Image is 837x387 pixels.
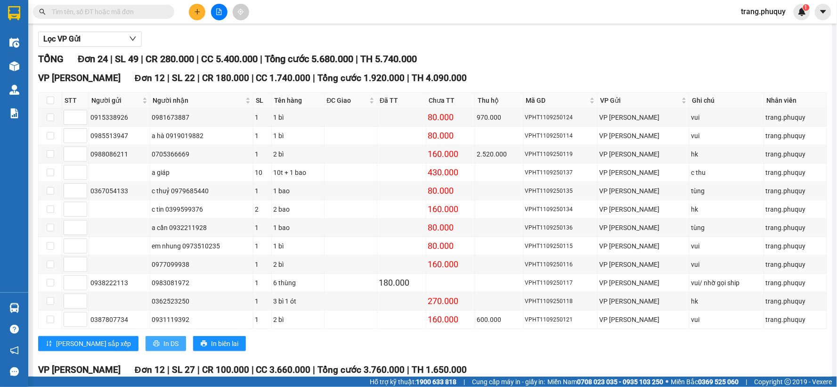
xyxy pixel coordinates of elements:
[428,166,473,179] div: 430.000
[9,85,19,95] img: warehouse-icon
[318,73,405,83] span: Tổng cước 1.920.000
[252,364,254,375] span: |
[43,33,81,45] span: Lọc VP Gửi
[216,8,222,15] span: file-add
[472,377,545,387] span: Cung cấp máy in - giấy in:
[525,187,596,196] div: VPHT1109250135
[255,204,270,214] div: 2
[524,145,598,164] td: VPHT1109250119
[255,112,270,123] div: 1
[172,73,195,83] span: SL 22
[426,93,475,108] th: Chưa TT
[10,346,19,355] span: notification
[272,93,324,108] th: Tên hàng
[39,8,46,15] span: search
[78,53,108,65] span: Đơn 24
[273,149,322,159] div: 2 bì
[691,131,763,141] div: vui
[598,145,690,164] td: VP Hà Huy Tập
[318,364,405,375] span: Tổng cước 3.760.000
[407,364,410,375] span: |
[255,222,270,233] div: 1
[256,73,311,83] span: CC 1.740.000
[691,149,763,159] div: hk
[690,93,764,108] th: Ghi chú
[146,53,194,65] span: CR 280.000
[10,325,19,334] span: question-circle
[524,237,598,255] td: VPHT1109250115
[598,219,690,237] td: VP Hà Huy Tập
[62,93,89,108] th: STT
[477,112,522,123] div: 970.000
[360,53,417,65] span: TH 5.740.000
[152,131,252,141] div: a hà 0919019882
[598,255,690,274] td: VP Hà Huy Tập
[91,95,140,106] span: Người gửi
[598,274,690,292] td: VP Hà Huy Tập
[525,168,596,177] div: VPHT1109250137
[10,367,19,376] span: message
[153,340,160,348] span: printer
[255,149,270,159] div: 1
[273,278,322,288] div: 6 thùng
[428,203,473,216] div: 160.000
[691,222,763,233] div: tùng
[129,35,137,42] span: down
[671,377,739,387] span: Miền Bắc
[524,200,598,219] td: VPHT1109250134
[766,296,825,306] div: trang.phuquy
[152,204,252,214] div: c tin 0399599376
[666,380,669,384] span: ⚪️
[599,241,688,251] div: VP [PERSON_NAME]
[577,378,664,386] strong: 0708 023 035 - 0935 103 250
[524,127,598,145] td: VPHT1109250114
[599,278,688,288] div: VP [PERSON_NAME]
[377,93,426,108] th: Đã TT
[525,279,596,288] div: VPHT1109250117
[524,274,598,292] td: VPHT1109250117
[197,73,200,83] span: |
[599,222,688,233] div: VP [PERSON_NAME]
[598,108,690,127] td: VP Hà Huy Tập
[202,364,249,375] span: CR 100.000
[46,340,52,348] span: sort-ascending
[766,314,825,325] div: trang.phuquy
[9,303,19,313] img: warehouse-icon
[273,259,322,270] div: 2 bì
[691,204,763,214] div: hk
[38,364,121,375] span: VP [PERSON_NAME]
[273,296,322,306] div: 3 bì 1 ót
[313,364,316,375] span: |
[260,53,262,65] span: |
[201,53,258,65] span: CC 5.400.000
[525,297,596,306] div: VPHT1109250118
[211,338,238,349] span: In biên lai
[766,167,825,178] div: trang.phuquy
[90,112,148,123] div: 0915338926
[237,8,244,15] span: aim
[524,108,598,127] td: VPHT1109250124
[598,164,690,182] td: VP Hà Huy Tập
[265,53,353,65] span: Tổng cước 5.680.000
[90,186,148,196] div: 0367054133
[189,4,205,20] button: plus
[477,314,522,325] div: 600.000
[525,260,596,269] div: VPHT1109250116
[273,131,322,141] div: 1 bì
[599,259,688,270] div: VP [PERSON_NAME]
[38,53,64,65] span: TỔNG
[252,73,254,83] span: |
[152,296,252,306] div: 0362523250
[428,221,473,234] div: 80.000
[599,204,688,214] div: VP [PERSON_NAME]
[193,336,246,351] button: printerIn biên lai
[152,222,252,233] div: a cần 0932211928
[734,6,794,17] span: trang.phuquy
[255,167,270,178] div: 10
[201,340,207,348] span: printer
[599,167,688,178] div: VP [PERSON_NAME]
[152,149,252,159] div: 0705366669
[691,112,763,123] div: vui
[691,241,763,251] div: vui
[524,311,598,329] td: VPHT1109250121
